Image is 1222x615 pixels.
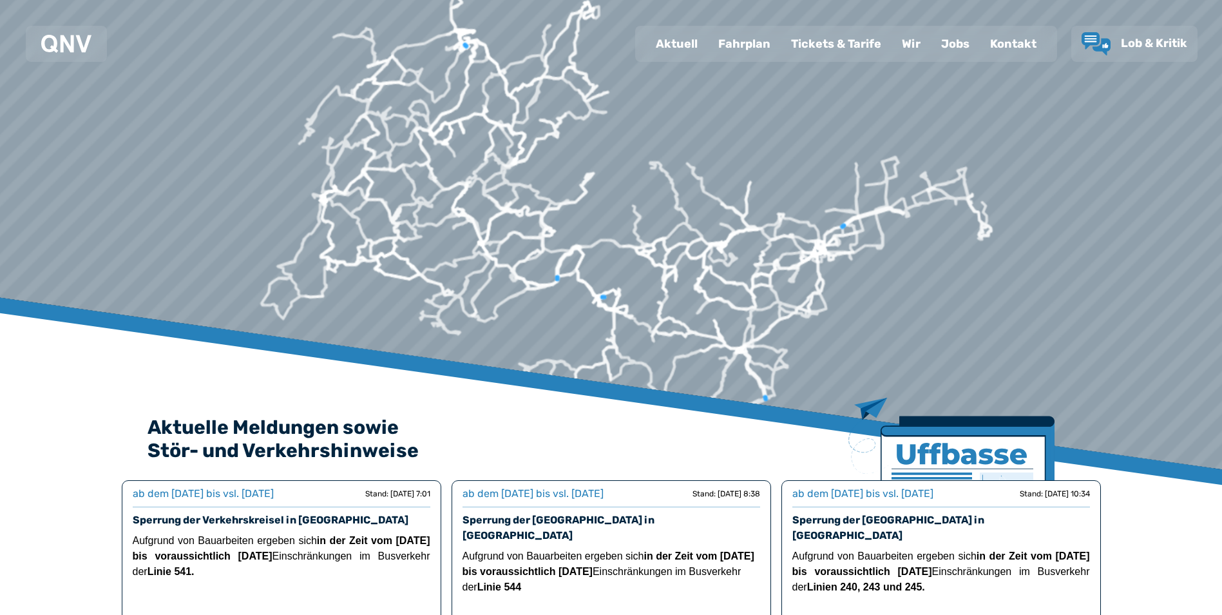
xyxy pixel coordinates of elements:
span: Aufgrund von Bauarbeiten ergeben sich Einschränkungen im Busverkehr der [463,551,754,592]
span: Aufgrund von Bauarbeiten ergeben sich Einschränkungen im Busverkehr der [792,551,1090,592]
a: Wir [892,27,931,61]
a: Tickets & Tarife [781,27,892,61]
a: Sperrung der [GEOGRAPHIC_DATA] in [GEOGRAPHIC_DATA] [792,514,984,542]
div: Stand: [DATE] 7:01 [365,489,430,499]
a: Jobs [931,27,980,61]
a: Aktuell [645,27,708,61]
div: ab dem [DATE] bis vsl. [DATE] [792,486,933,502]
a: QNV Logo [41,31,91,57]
a: Lob & Kritik [1082,32,1187,55]
div: ab dem [DATE] bis vsl. [DATE] [463,486,604,502]
span: Lob & Kritik [1121,36,1187,50]
h2: Aktuelle Meldungen sowie Stör- und Verkehrshinweise [148,416,1075,462]
div: ab dem [DATE] bis vsl. [DATE] [133,486,274,502]
span: Aufgrund von Bauarbeiten ergeben sich Einschränkungen im Busverkehr der [133,535,430,577]
a: Fahrplan [708,27,781,61]
img: QNV Logo [41,35,91,53]
img: Zeitung mit Titel Uffbase [848,398,1055,558]
div: Stand: [DATE] 8:38 [692,489,760,499]
strong: Linie 541. [148,566,195,577]
a: Sperrung der [GEOGRAPHIC_DATA] in [GEOGRAPHIC_DATA] [463,514,654,542]
strong: Linien 240, 243 und 245. [807,581,925,592]
div: Stand: [DATE] 10:34 [1020,489,1090,499]
a: Sperrung der Verkehrskreisel in [GEOGRAPHIC_DATA] [133,514,408,526]
a: Kontakt [980,27,1047,61]
strong: Linie 544 [477,581,521,592]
